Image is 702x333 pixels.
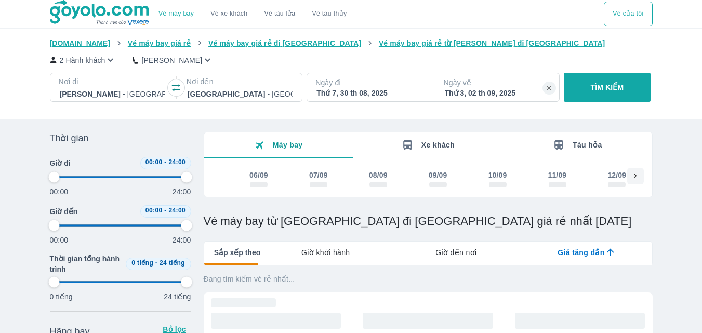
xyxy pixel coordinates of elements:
span: Xe khách [421,141,455,149]
span: 24:00 [168,158,186,166]
div: scrollable day and price [229,168,627,191]
span: Vé máy bay giá rẻ đi [GEOGRAPHIC_DATA] [208,39,361,47]
span: 24 tiếng [160,259,185,267]
div: 08/09 [369,170,388,180]
div: choose transportation mode [604,2,652,26]
div: choose transportation mode [150,2,355,26]
span: Vé máy bay giá rẻ từ [PERSON_NAME] đi [GEOGRAPHIC_DATA] [379,39,605,47]
div: lab API tabs example [260,242,652,263]
p: 0 tiếng [50,291,73,302]
a: Vé xe khách [210,10,247,18]
p: Ngày về [444,77,551,88]
p: 00:00 [50,235,69,245]
span: Giờ đến nơi [435,247,476,258]
p: Ngày đi [315,77,422,88]
span: Thời gian tổng hành trình [50,254,122,274]
p: Nơi đến [187,76,294,87]
div: 12/09 [607,170,626,180]
span: Vé máy bay giá rẻ [128,39,191,47]
div: 11/09 [548,170,567,180]
span: Thời gian [50,132,89,144]
p: 00:00 [50,187,69,197]
span: - [164,158,166,166]
span: [DOMAIN_NAME] [50,39,111,47]
p: 24:00 [173,187,191,197]
p: 2 Hành khách [60,55,105,65]
div: 06/09 [249,170,268,180]
button: TÌM KIẾM [564,73,651,102]
div: Thứ 7, 30 th 08, 2025 [316,88,421,98]
span: Tàu hỏa [573,141,602,149]
span: Giờ đến [50,206,78,217]
p: 24:00 [173,235,191,245]
a: Vé máy bay [158,10,194,18]
span: Sắp xếp theo [214,247,261,258]
button: Vé của tôi [604,2,652,26]
span: 0 tiếng [131,259,153,267]
span: - [164,207,166,214]
div: 10/09 [488,170,507,180]
div: 07/09 [309,170,328,180]
span: Giá tăng dần [558,247,604,258]
span: 24:00 [168,207,186,214]
span: 00:00 [145,158,163,166]
span: - [155,259,157,267]
div: Thứ 3, 02 th 09, 2025 [445,88,550,98]
button: [PERSON_NAME] [133,55,213,65]
button: Vé tàu thủy [303,2,355,26]
span: Máy bay [273,141,303,149]
p: [PERSON_NAME] [141,55,202,65]
p: TÌM KIẾM [591,82,624,92]
p: Đang tìm kiếm vé rẻ nhất... [204,274,653,284]
nav: breadcrumb [50,38,653,48]
span: Giờ khởi hành [301,247,350,258]
p: Nơi đi [59,76,166,87]
span: Giờ đi [50,158,71,168]
span: 00:00 [145,207,163,214]
button: 2 Hành khách [50,55,116,65]
h1: Vé máy bay từ [GEOGRAPHIC_DATA] đi [GEOGRAPHIC_DATA] giá rẻ nhất [DATE] [204,214,653,229]
a: Vé tàu lửa [256,2,304,26]
p: 24 tiếng [164,291,191,302]
div: 09/09 [429,170,447,180]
